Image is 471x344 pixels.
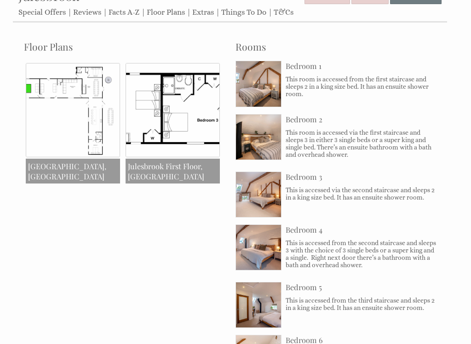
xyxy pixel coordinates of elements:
[109,8,139,17] a: Facts A-Z
[221,8,266,17] a: Things To Do
[286,75,436,97] p: This room is accessed from the first staircase and sleeps 2 in a king size bed. It has an ensuite...
[192,8,214,17] a: Extras
[18,8,66,17] a: Special Offers
[286,239,436,269] p: This is accessed from the second staircase and sleeps 3 with the choice of 3 single beds or a sup...
[26,63,120,157] img: Julesbrook Ground Floor, Stonehayes Farm
[286,114,436,124] h3: Bedroom 2
[236,282,281,327] img: Bedroom 5
[126,159,220,183] h3: Julesbrook First Floor, [GEOGRAPHIC_DATA]
[236,115,281,160] img: Bedroom 2
[286,129,436,158] p: This room is accessed via the first staircase and sleeps 3 in either 3 single beds or a super kin...
[147,8,185,17] a: Floor Plans
[126,63,220,157] img: Julesbrook First Floor, Stonehayes Farm
[235,40,436,53] h2: Rooms
[73,8,101,17] a: Reviews
[24,40,224,53] h2: Floor Plans
[286,61,436,71] h3: Bedroom 1
[286,282,436,292] h3: Bedroom 5
[286,224,436,235] h3: Bedroom 4
[286,172,436,182] h3: Bedroom 3
[26,159,120,183] h3: [GEOGRAPHIC_DATA], [GEOGRAPHIC_DATA]
[236,61,281,106] img: Bedroom 1
[286,297,436,311] p: This is accessed from the third staircase and sleeps 2 in a king size bed. It has an ensuite show...
[236,225,281,270] img: Bedroom 4
[236,172,281,217] img: Bedroom 3
[286,186,436,201] p: This is accessed via the second staircase and sleeps 2 in a king size bed. It has an ensuite show...
[274,8,293,17] a: T&Cs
